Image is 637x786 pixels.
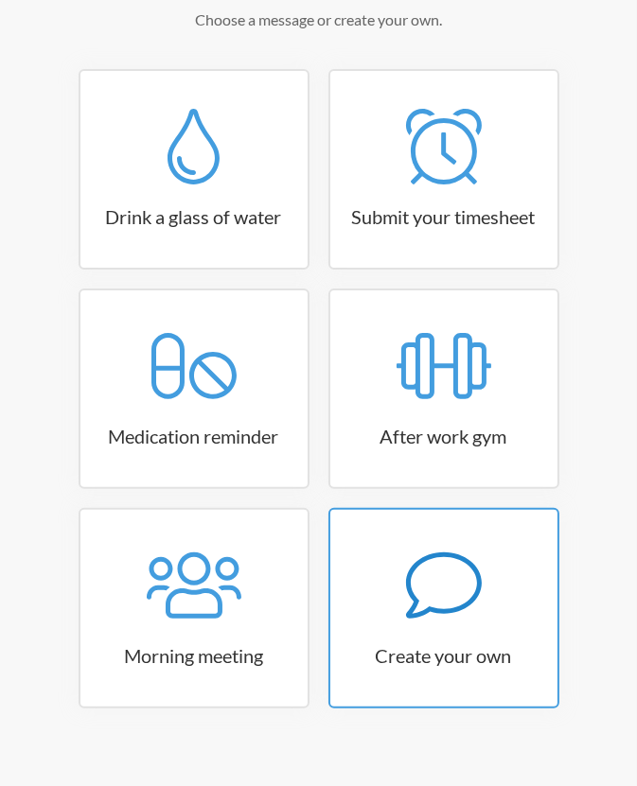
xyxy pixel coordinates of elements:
[80,203,308,230] h3: Drink a glass of water
[330,642,557,669] h3: Create your own
[330,203,557,230] h3: Submit your timesheet
[47,9,590,31] p: Choose a message or create your own.
[80,642,308,669] h3: Morning meeting
[80,423,308,449] h3: Medication reminder
[330,423,557,449] h3: After work gym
